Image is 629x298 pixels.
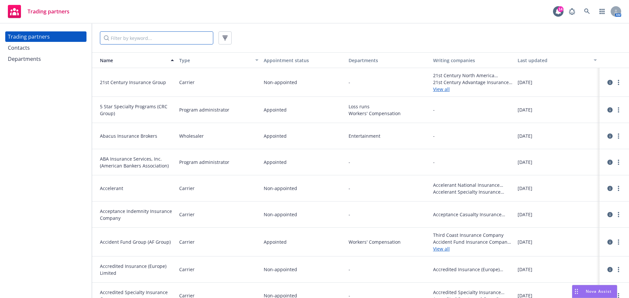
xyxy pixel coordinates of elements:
[433,232,512,238] span: Third Coast Insurance Company
[596,5,609,18] a: Switch app
[565,5,579,18] a: Report a Bug
[433,57,512,64] div: Writing companies
[349,159,350,166] span: -
[100,103,174,117] span: 5 Star Specialty Programs (CRC Group)
[433,188,512,195] span: Accelerant Specialty Insurance Company
[100,263,174,276] span: Accredited Insurance (Europe) Limited
[349,185,350,192] span: -
[606,184,614,192] a: circleInformation
[572,285,581,298] div: Drag to move
[28,9,69,14] span: Trading partners
[264,79,297,86] span: Non-appointed
[8,31,50,42] div: Trading partners
[433,79,512,86] span: 21st Century Advantage Insurance Company
[433,238,512,245] span: Accident Fund Insurance Company of America
[615,211,622,219] a: more
[433,86,512,93] a: View all
[430,52,515,68] button: Writing companies
[518,79,532,86] span: [DATE]
[572,285,617,298] button: Nova Assist
[261,52,346,68] button: Appointment status
[433,132,435,139] span: -
[581,5,594,18] a: Search
[606,238,614,246] a: circleInformation
[518,211,532,218] span: [DATE]
[264,106,287,113] span: Appointed
[606,266,614,273] a: circleInformation
[264,57,343,64] div: Appointment status
[433,159,435,166] span: -
[433,72,512,79] span: 21st Century North America Insurance Company
[179,238,195,245] span: Carrier
[433,106,435,113] span: -
[615,184,622,192] a: more
[264,132,287,139] span: Appointed
[558,6,563,12] div: 14
[518,266,532,273] span: [DATE]
[95,57,167,64] div: Name
[264,211,297,218] span: Non-appointed
[615,238,622,246] a: more
[615,79,622,86] a: more
[433,182,512,188] span: Accelerant National Insurance Company
[100,185,174,192] span: Accelerant
[5,31,86,42] a: Trading partners
[349,266,350,273] span: -
[606,211,614,219] a: circleInformation
[8,43,30,53] div: Contacts
[264,238,287,245] span: Appointed
[518,132,532,139] span: [DATE]
[615,266,622,273] a: more
[518,159,532,166] span: [DATE]
[433,245,512,252] a: View all
[100,208,174,221] span: Acceptance Indemnity Insurance Company
[5,54,86,64] a: Departments
[518,238,532,245] span: [DATE]
[264,266,297,273] span: Non-appointed
[606,158,614,166] a: circleInformation
[606,79,614,86] a: circleInformation
[100,132,174,139] span: Abacus Insurance Brokers
[264,159,287,166] span: Appointed
[5,2,72,21] a: Trading partners
[433,266,512,273] span: Accredited Insurance (Europe) Limited
[100,31,213,44] input: Filter by keyword...
[5,43,86,53] a: Contacts
[100,238,174,245] span: Accident Fund Group (AF Group)
[606,132,614,140] a: circleInformation
[349,211,350,218] span: -
[615,158,622,166] a: more
[177,52,261,68] button: Type
[349,57,428,64] div: Departments
[179,266,195,273] span: Carrier
[349,132,428,139] span: Entertainment
[615,132,622,140] a: more
[349,238,428,245] span: Workers' Compensation
[179,185,195,192] span: Carrier
[349,110,428,117] span: Workers' Compensation
[433,211,512,218] span: Acceptance Casualty Insurance Company
[606,106,614,114] a: circleInformation
[518,185,532,192] span: [DATE]
[179,106,229,113] span: Program administrator
[264,185,297,192] span: Non-appointed
[92,52,177,68] button: Name
[615,106,622,114] a: more
[179,132,204,139] span: Wholesaler
[179,79,195,86] span: Carrier
[100,79,174,86] span: 21st Century Insurance Group
[518,57,590,64] div: Last updated
[179,211,195,218] span: Carrier
[100,155,174,169] span: ABA Insurance Services, Inc. (American Bankers Association)
[518,106,532,113] span: [DATE]
[586,289,612,294] span: Nova Assist
[179,159,229,166] span: Program administrator
[433,289,512,296] span: Accredited Specialty Insurance Company
[8,54,41,64] div: Departments
[515,52,600,68] button: Last updated
[346,52,430,68] button: Departments
[349,103,428,110] span: Loss runs
[179,57,251,64] div: Type
[349,79,350,86] span: -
